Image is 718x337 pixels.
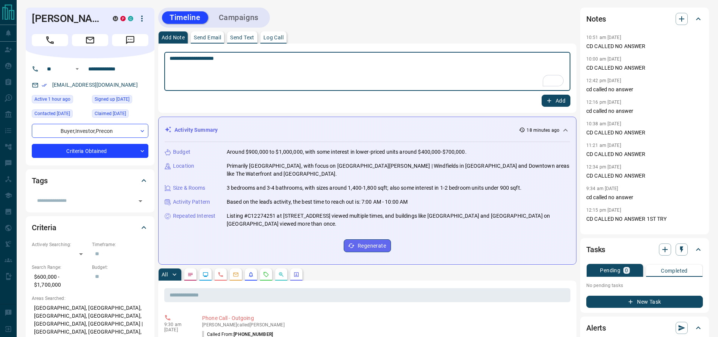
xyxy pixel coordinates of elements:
p: Actively Searching: [32,241,88,248]
button: Add [542,95,570,107]
button: Open [73,64,82,73]
p: Log Call [263,35,283,40]
p: Send Email [194,35,221,40]
svg: Notes [187,271,193,278]
h2: Alerts [586,322,606,334]
h2: Notes [586,13,606,25]
button: Timeline [162,11,208,24]
span: Active 1 hour ago [34,95,70,103]
p: Repeated Interest [173,212,215,220]
span: Claimed [DATE] [95,110,126,117]
p: Send Text [230,35,254,40]
div: Thu May 10 2018 [92,95,148,106]
p: 10:38 am [DATE] [586,121,621,126]
p: 12:16 pm [DATE] [586,100,621,105]
p: Listing #C12274251 at [STREET_ADDRESS] viewed multiple times, and buildings like [GEOGRAPHIC_DATA... [227,212,570,228]
p: 0 [625,268,628,273]
p: No pending tasks [586,280,703,291]
svg: Lead Browsing Activity [202,271,209,278]
p: Location [173,162,194,170]
svg: Agent Actions [293,271,299,278]
p: 10:00 am [DATE] [586,56,621,62]
span: Email [72,34,108,46]
div: Alerts [586,319,703,337]
p: 11:21 am [DATE] [586,143,621,148]
p: Areas Searched: [32,295,148,302]
h2: Criteria [32,222,56,234]
p: Add Note [162,35,185,40]
p: cd called no answer [586,107,703,115]
p: Completed [661,268,688,273]
div: Notes [586,10,703,28]
div: mrloft.ca [113,16,118,21]
textarea: To enrich screen reader interactions, please activate Accessibility in Grammarly extension settings [170,55,565,88]
p: Activity Pattern [173,198,210,206]
p: 9:30 am [164,322,191,327]
svg: Emails [233,271,239,278]
p: 3 bedrooms and 3-4 bathrooms, with sizes around 1,400-1,800 sqft; also some interest in 1-2 bedro... [227,184,522,192]
p: 12:42 pm [DATE] [586,78,621,83]
p: CD CALLED NO ANSWER 1ST TRY [586,215,703,223]
button: Open [135,196,146,206]
p: Size & Rooms [173,184,206,192]
div: Activity Summary18 minutes ago [165,123,570,137]
span: Signed up [DATE] [95,95,129,103]
button: New Task [586,296,703,308]
p: Phone Call - Outgoing [202,314,567,322]
p: Based on the lead's activity, the best time to reach out is: 7:00 AM - 10:00 AM [227,198,408,206]
svg: Calls [218,271,224,278]
span: Contacted [DATE] [34,110,70,117]
span: Message [112,34,148,46]
span: Call [32,34,68,46]
p: Primarily [GEOGRAPHIC_DATA], with focus on [GEOGRAPHIC_DATA][PERSON_NAME] | Windfields in [GEOGRA... [227,162,570,178]
h1: [PERSON_NAME] [32,12,101,25]
p: 18 minutes ago [526,127,559,134]
p: Pending [600,268,620,273]
svg: Email Verified [42,83,47,88]
p: All [162,272,168,277]
p: CD CALLED NO ANSWER [586,42,703,50]
a: [EMAIL_ADDRESS][DOMAIN_NAME] [52,82,138,88]
svg: Requests [263,271,269,278]
p: $600,000 - $1,700,000 [32,271,88,291]
button: Regenerate [344,239,391,252]
div: Tue Sep 16 2025 [32,95,88,106]
p: Timeframe: [92,241,148,248]
div: Tasks [586,240,703,259]
svg: Opportunities [278,271,284,278]
p: 12:34 pm [DATE] [586,164,621,170]
p: 11:59 am [DATE] [586,229,621,234]
div: Criteria [32,218,148,237]
p: CD CALLED NO ANSWER [586,129,703,137]
div: condos.ca [128,16,133,21]
p: cd called no answer [586,86,703,94]
h2: Tags [32,175,47,187]
button: Campaigns [211,11,266,24]
div: property.ca [120,16,126,21]
span: [PHONE_NUMBER] [234,332,273,337]
p: cd called no answer [586,193,703,201]
p: CD CALLED NO ANSWER [586,172,703,180]
p: Around $900,000 to $1,000,000, with some interest in lower-priced units around $400,000-$700,000. [227,148,467,156]
p: [DATE] [164,327,191,332]
p: 10:51 am [DATE] [586,35,621,40]
h2: Tasks [586,243,605,256]
p: Search Range: [32,264,88,271]
p: 12:15 pm [DATE] [586,208,621,213]
p: Budget [173,148,190,156]
div: Tags [32,172,148,190]
svg: Listing Alerts [248,271,254,278]
p: Activity Summary [174,126,218,134]
div: Buyer , Investor , Precon [32,124,148,138]
p: [PERSON_NAME] called [PERSON_NAME] [202,322,567,328]
div: Criteria Obtained [32,144,148,158]
div: Wed Sep 03 2025 [32,109,88,120]
p: CD CALLED NO ANSWER [586,64,703,72]
p: Budget: [92,264,148,271]
div: Tue Nov 23 2021 [92,109,148,120]
p: CD CALLED NO ANSWER [586,150,703,158]
p: 9:34 am [DATE] [586,186,618,191]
